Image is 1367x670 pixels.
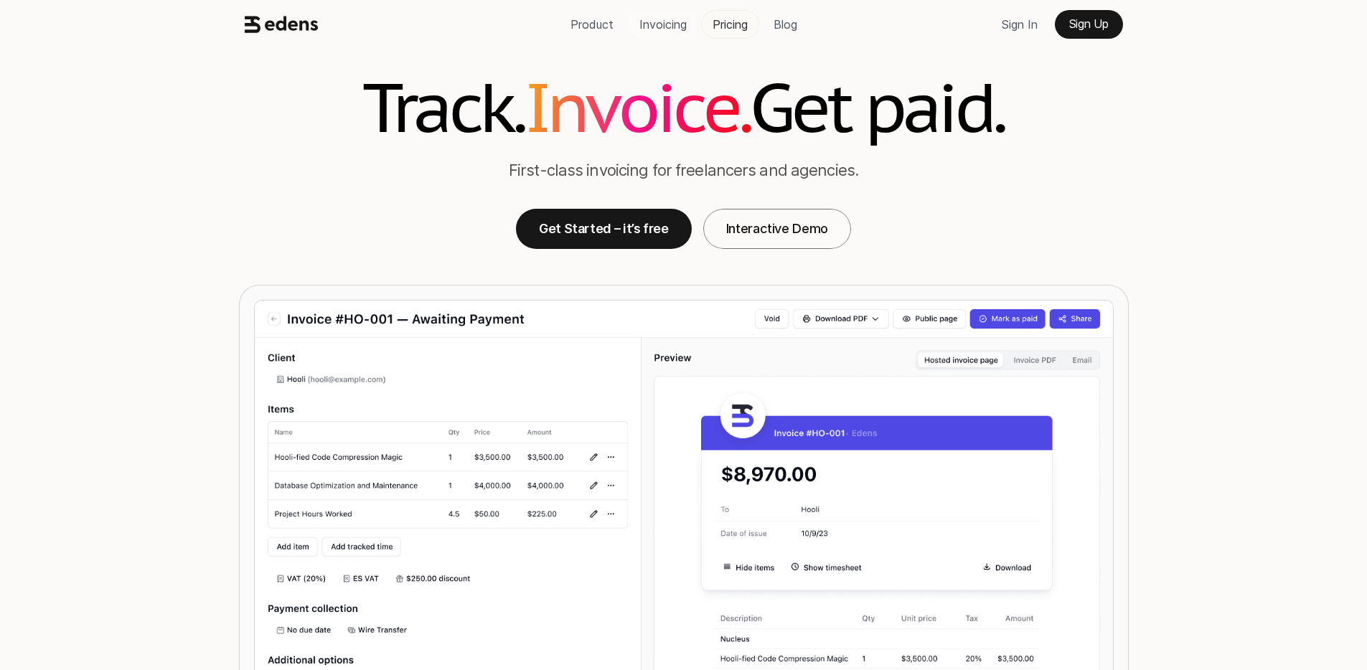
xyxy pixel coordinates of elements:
[362,70,524,143] h1: Track.
[559,10,625,39] a: Product
[628,10,698,39] a: Invoicing
[701,10,759,39] a: Pricing
[1002,14,1038,35] p: Sign In
[750,70,1004,143] h1: Get paid.
[516,209,692,249] a: Get Started – it’s free
[1069,17,1109,31] p: Sign Up
[713,14,748,35] p: Pricing
[570,14,614,35] p: Product
[990,10,1049,39] a: Sign In
[762,10,809,39] a: Blog
[516,62,758,151] span: Invoice.
[509,160,858,180] p: First-class invoicing for freelancers and agencies.
[726,221,828,236] p: Interactive Demo
[639,14,687,35] p: Invoicing
[539,221,669,236] p: Get Started – it’s free
[774,14,797,35] p: Blog
[1055,10,1123,39] a: Sign Up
